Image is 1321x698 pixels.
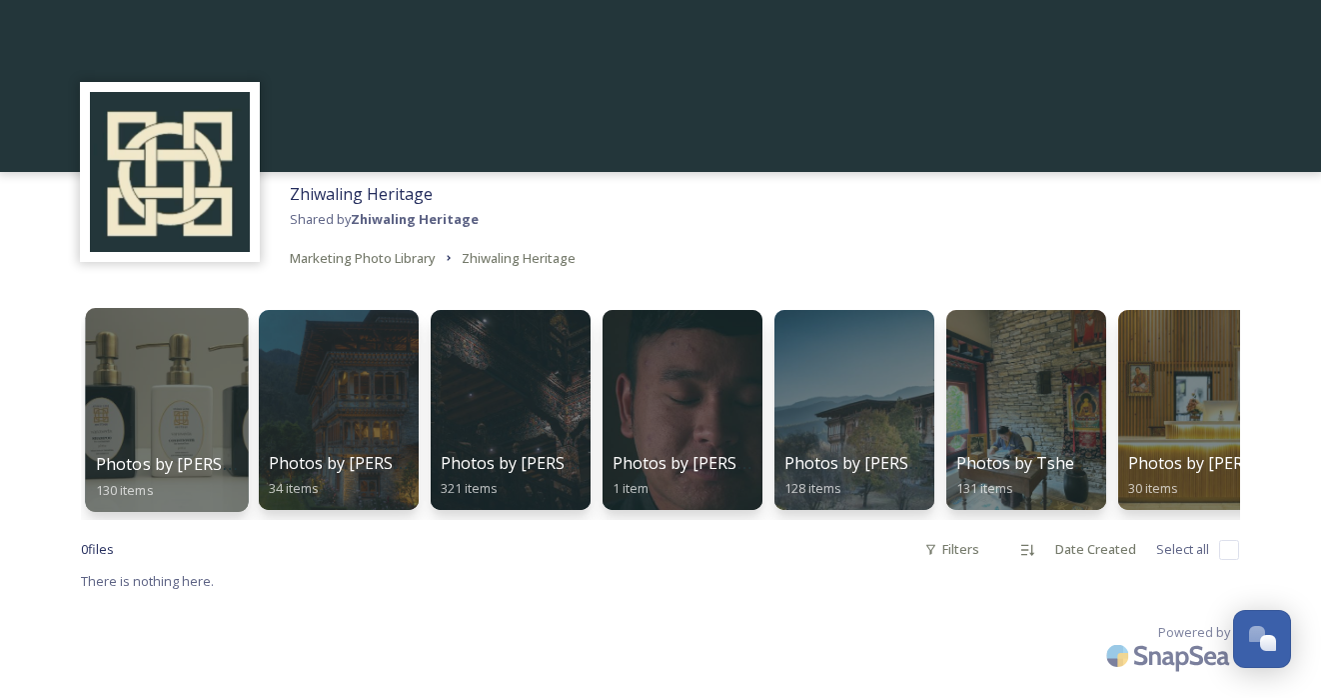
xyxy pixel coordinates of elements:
a: Photos by [PERSON_NAME]128 items [768,300,940,510]
a: Photos by [PERSON_NAME]30 items [1112,300,1284,510]
span: Photos by Tshering [956,452,1105,474]
span: Photos by [PERSON_NAME] (Video) [613,452,876,474]
span: Select all [1156,540,1209,559]
a: Photos by [PERSON_NAME]130 items [81,300,253,510]
a: Photos by [PERSON_NAME] (Video)1 item [597,300,768,510]
span: Marketing Photo Library [290,249,436,267]
span: Photos by [PERSON_NAME] [96,453,308,475]
a: Photos by Tshering131 items [940,300,1112,510]
span: 128 items [784,479,841,497]
div: Date Created [1045,530,1146,569]
span: 1 item [613,479,649,497]
span: Zhiwaling Heritage [462,249,576,267]
span: Photos by [PERSON_NAME] [784,452,992,474]
a: Zhiwaling Heritage [462,246,576,270]
span: 321 items [441,479,498,497]
span: 30 items [1128,479,1178,497]
button: Open Chat [1233,610,1291,668]
a: Photos by [PERSON_NAME] and [PERSON_NAME]34 items [253,300,425,510]
span: 130 items [96,480,154,498]
img: Screenshot%202025-04-29%20at%2011.05.50.png [90,92,250,252]
span: 34 items [269,479,319,497]
img: SnapSea Logo [1100,632,1240,679]
span: Powered by [1158,623,1230,642]
a: Marketing Photo Library [290,246,436,270]
span: Photos by [PERSON_NAME] [441,452,649,474]
a: Photos by [PERSON_NAME]321 items [425,300,597,510]
strong: Zhiwaling Heritage [351,210,479,228]
span: Photos by [PERSON_NAME] and [PERSON_NAME] [269,452,641,474]
span: 131 items [956,479,1013,497]
span: Zhiwaling Heritage [290,183,433,205]
span: There is nothing here. [81,572,214,590]
div: Filters [914,530,989,569]
span: 0 file s [81,540,114,559]
span: Shared by [290,210,479,228]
